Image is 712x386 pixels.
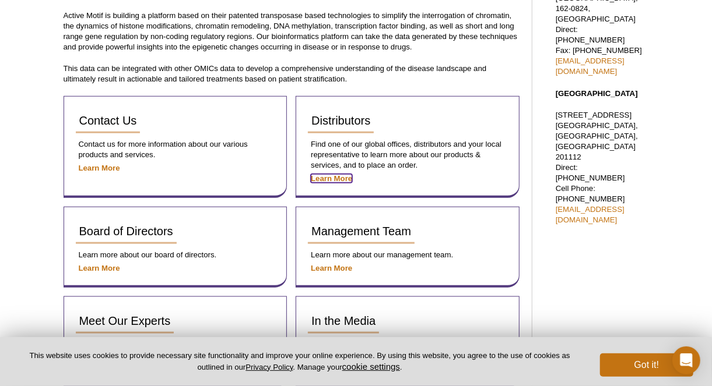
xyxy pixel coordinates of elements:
a: In the Media [308,309,379,334]
a: Meet Our Experts [76,309,174,334]
a: Management Team [308,219,415,244]
p: Contact us for more information about our various products and services. [76,139,275,160]
p: This website uses cookies to provide necessary site functionality and improve your online experie... [19,350,581,373]
p: Learn more about our board of directors. [76,250,275,260]
p: Find one of our global offices, distributors and your local representative to learn more about ou... [308,139,507,171]
span: Contact Us [79,114,137,127]
p: This data can be integrated with other OMICs data to develop a comprehensive understanding of the... [64,63,520,84]
a: Learn More [311,174,352,183]
a: Board of Directors [76,219,177,244]
button: cookie settings [342,362,400,371]
span: Management Team [311,225,411,238]
span: In the Media [311,314,376,327]
a: Learn More [79,264,120,272]
a: Learn More [311,264,352,272]
p: Active Motif is building a platform based on their patented transposase based technologies to sim... [64,10,520,52]
span: Board of Directors [79,225,173,238]
p: Learn more about our management team. [308,250,507,260]
strong: [GEOGRAPHIC_DATA] [556,89,638,98]
a: Learn More [79,164,120,172]
button: Got it! [600,353,693,377]
a: [EMAIL_ADDRESS][DOMAIN_NAME] [556,205,625,224]
a: Contact Us [76,108,141,133]
span: Distributors [311,114,370,127]
a: Privacy Policy [245,363,293,371]
div: Open Intercom Messenger [672,346,700,374]
a: Distributors [308,108,374,133]
span: Meet Our Experts [79,314,171,327]
a: [EMAIL_ADDRESS][DOMAIN_NAME] [556,56,625,76]
p: [STREET_ADDRESS] [GEOGRAPHIC_DATA], [GEOGRAPHIC_DATA], [GEOGRAPHIC_DATA] 201112 Direct: [PHONE_NU... [556,110,649,225]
